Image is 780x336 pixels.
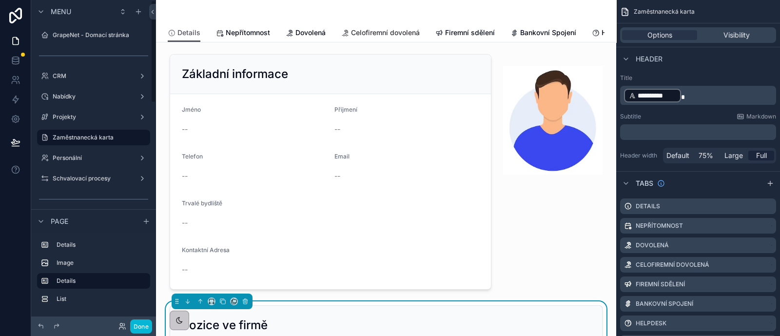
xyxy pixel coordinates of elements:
[620,86,776,105] div: scrollable content
[636,178,653,188] span: Tabs
[647,30,672,40] span: Options
[57,259,146,267] label: Image
[37,130,150,145] a: Zaměstnanecká karta
[341,24,420,43] a: Celofiremní dovolená
[57,241,146,249] label: Details
[737,113,776,120] a: Markdown
[636,280,685,288] label: Firemní sdělení
[435,24,495,43] a: Firemní sdělení
[746,113,776,120] span: Markdown
[620,152,659,159] label: Header width
[37,150,150,166] a: Personální
[226,28,270,38] span: Nepřítomnost
[445,28,495,38] span: Firemní sdělení
[620,113,641,120] label: Subtitle
[724,151,743,160] span: Large
[53,72,135,80] label: CRM
[216,24,270,43] a: Nepřítomnost
[37,109,150,125] a: Projekty
[636,300,693,308] label: Bankovní Spojení
[636,202,660,210] label: Details
[620,124,776,140] div: scrollable content
[666,151,689,160] span: Default
[636,261,709,269] label: Celofiremní dovolená
[756,151,767,160] span: Full
[130,319,152,334] button: Done
[37,171,150,186] a: Schvalovací procesy
[51,217,68,226] span: Page
[37,68,150,84] a: CRM
[636,222,683,230] label: Nepřítomnost
[37,89,150,104] a: Nabídky
[57,277,142,285] label: Details
[168,24,200,42] a: Details
[351,28,420,38] span: Celofiremní dovolená
[53,134,144,141] label: Zaměstnanecká karta
[286,24,326,43] a: Dovolená
[295,28,326,38] span: Dovolená
[636,241,669,249] label: Dovolená
[57,295,146,303] label: List
[182,317,268,333] h2: Pozice ve firmě
[53,93,135,100] label: Nabídky
[510,24,576,43] a: Bankovní Spojení
[602,28,633,38] span: HelpDesk
[53,175,135,182] label: Schvalovací procesy
[53,154,135,162] label: Personální
[520,28,576,38] span: Bankovní Spojení
[636,319,666,327] label: HelpDesk
[37,27,150,43] a: GrapeNet - Domací stránka
[177,28,200,38] span: Details
[31,233,156,316] div: scrollable content
[592,24,633,43] a: HelpDesk
[53,31,148,39] label: GrapeNet - Domací stránka
[53,113,135,121] label: Projekty
[51,7,71,17] span: Menu
[634,8,695,16] span: Zaměstnanecká karta
[620,74,776,82] label: Title
[723,30,750,40] span: Visibility
[636,54,663,64] span: Header
[699,151,713,160] span: 75%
